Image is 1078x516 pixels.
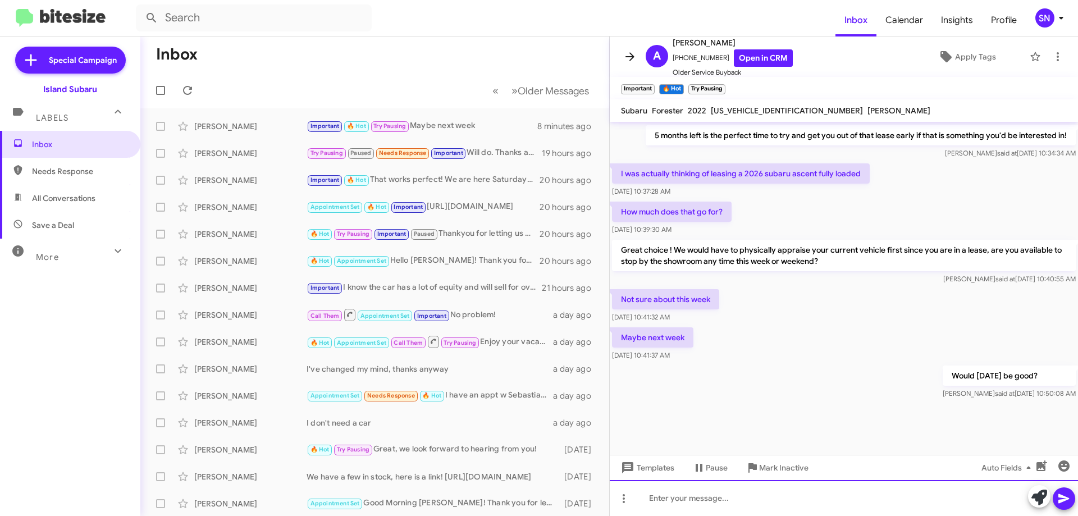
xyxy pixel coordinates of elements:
[706,458,728,478] span: Pause
[194,417,307,428] div: [PERSON_NAME]
[553,390,600,401] div: a day ago
[612,351,670,359] span: [DATE] 10:41:37 AM
[307,417,553,428] div: I don't need a car
[194,309,307,321] div: [PERSON_NAME]
[307,497,559,510] div: Good Morning [PERSON_NAME]! Thank you for letting me know. We are here for you whenever you're re...
[943,275,1076,283] span: [PERSON_NAME] [DATE] 10:40:55 AM
[310,446,330,453] span: 🔥 Hot
[310,203,360,211] span: Appointment Set
[367,203,386,211] span: 🔥 Hot
[307,147,542,159] div: Will do. Thanks again !
[683,458,737,478] button: Pause
[32,220,74,231] span: Save a Deal
[518,85,589,97] span: Older Messages
[194,148,307,159] div: [PERSON_NAME]
[955,47,996,67] span: Apply Tags
[310,176,340,184] span: Important
[835,4,876,36] a: Inbox
[540,255,600,267] div: 20 hours ago
[646,125,1076,145] p: 5 months left is the perfect time to try and get you out of that lease early if that is something...
[876,4,932,36] a: Calendar
[307,335,553,349] div: Enjoy your vacation [PERSON_NAME]! We can be back in touch at a more convenient time.
[422,392,441,399] span: 🔥 Hot
[310,230,330,238] span: 🔥 Hot
[307,254,540,267] div: Hello [PERSON_NAME]! Thank you for getting back to me. While I am sorry to hear we were not able ...
[347,122,366,130] span: 🔥 Hot
[540,175,600,186] div: 20 hours ago
[492,84,499,98] span: «
[307,389,553,402] div: I have an appt w Sebastian [DATE]. Thank you.
[36,252,59,262] span: More
[347,176,366,184] span: 🔥 Hot
[673,67,793,78] span: Older Service Buyback
[612,163,870,184] p: I was actually thinking of leasing a 2026 subaru ascent fully loaded
[194,363,307,375] div: [PERSON_NAME]
[310,312,340,319] span: Call Them
[511,84,518,98] span: »
[995,275,1015,283] span: said at
[553,363,600,375] div: a day ago
[43,84,97,95] div: Island Subaru
[612,240,1076,271] p: Great choice ! We would have to physically appraise your current vehicle first since you are in a...
[444,339,476,346] span: Try Pausing
[310,392,360,399] span: Appointment Set
[943,389,1076,398] span: [PERSON_NAME] [DATE] 10:50:08 AM
[997,149,1017,157] span: said at
[307,443,559,456] div: Great, we look forward to hearing from you!
[737,458,817,478] button: Mark Inactive
[621,84,655,94] small: Important
[909,47,1024,67] button: Apply Tags
[36,113,68,123] span: Labels
[307,363,553,375] div: I've changed my mind, thanks anyway
[995,389,1015,398] span: said at
[337,446,369,453] span: Try Pausing
[540,202,600,213] div: 20 hours ago
[367,392,415,399] span: Needs Response
[673,36,793,49] span: [PERSON_NAME]
[867,106,930,116] span: [PERSON_NAME]
[307,227,540,240] div: Thankyou for letting us know! Whenever you are ready please feel free to reach out!
[982,4,1026,36] span: Profile
[350,149,371,157] span: Paused
[711,106,863,116] span: [US_VEHICLE_IDENTIFICATION_NUMBER]
[373,122,406,130] span: Try Pausing
[486,79,596,102] nav: Page navigation example
[559,471,600,482] div: [DATE]
[337,230,369,238] span: Try Pausing
[194,498,307,509] div: [PERSON_NAME]
[612,289,719,309] p: Not sure about this week
[945,149,1076,157] span: [PERSON_NAME] [DATE] 10:34:34 AM
[194,444,307,455] div: [PERSON_NAME]
[414,230,435,238] span: Paused
[194,255,307,267] div: [PERSON_NAME]
[49,54,117,66] span: Special Campaign
[559,498,600,509] div: [DATE]
[652,106,683,116] span: Forester
[360,312,410,319] span: Appointment Set
[943,366,1076,386] p: Would [DATE] be good?
[379,149,427,157] span: Needs Response
[619,458,674,478] span: Templates
[759,458,808,478] span: Mark Inactive
[310,284,340,291] span: Important
[981,458,1035,478] span: Auto Fields
[194,229,307,240] div: [PERSON_NAME]
[653,47,661,65] span: A
[377,230,406,238] span: Important
[610,458,683,478] button: Templates
[310,500,360,507] span: Appointment Set
[307,173,540,186] div: That works perfect! We are here Saturdays 9-6 would you prefer a morning or afternoon appointment?
[553,309,600,321] div: a day ago
[932,4,982,36] a: Insights
[1026,8,1066,28] button: SN
[310,257,330,264] span: 🔥 Hot
[194,336,307,348] div: [PERSON_NAME]
[734,49,793,67] a: Open in CRM
[537,121,600,132] div: 8 minutes ago
[194,390,307,401] div: [PERSON_NAME]
[434,149,463,157] span: Important
[1035,8,1054,28] div: SN
[194,202,307,213] div: [PERSON_NAME]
